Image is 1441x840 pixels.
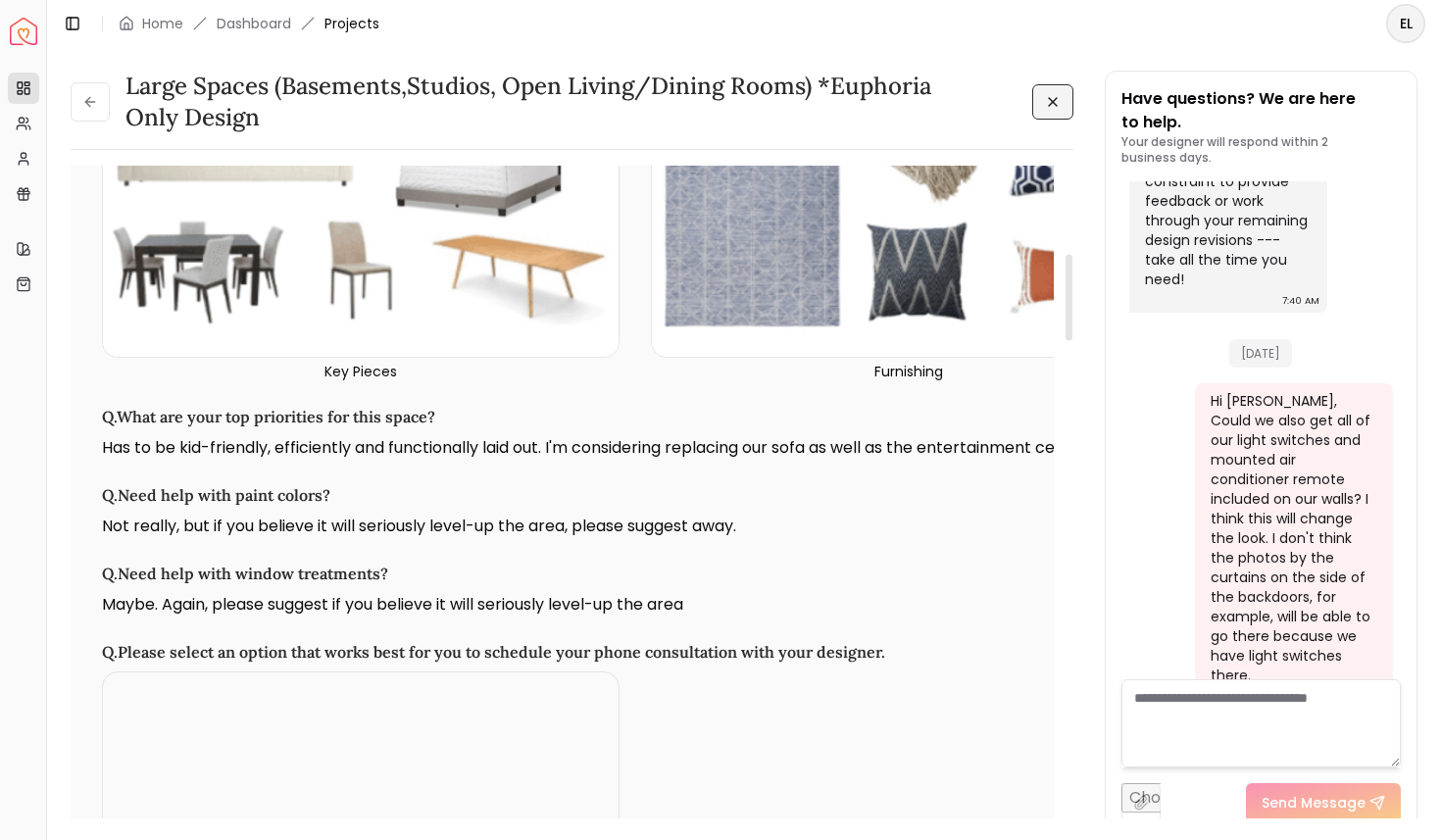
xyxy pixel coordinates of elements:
[125,71,1017,133] h3: Large Spaces (Basements,Studios, Open living/dining rooms) *Euphoria Only design
[874,362,943,381] p: Furnishing
[10,18,37,45] img: Spacejoy Logo
[1121,87,1402,134] p: Have questions? We are here to help.
[10,18,37,45] a: Spacejoy
[1388,6,1423,41] span: EL
[324,14,379,33] span: Projects
[324,362,397,381] p: Key Pieces
[103,68,619,357] img: Key Pieces
[1229,339,1292,368] span: [DATE]
[1211,391,1373,685] div: Hi [PERSON_NAME], Could we also get all of our light switches and mounted air conditioner remote ...
[1282,291,1319,311] div: 7:40 AM
[1386,4,1425,43] button: EL
[652,68,1168,357] img: Furnishing
[217,14,291,33] a: Dashboard
[119,14,379,33] nav: breadcrumb
[142,14,183,33] a: Home
[1121,134,1402,166] p: Your designer will respond within 2 business days.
